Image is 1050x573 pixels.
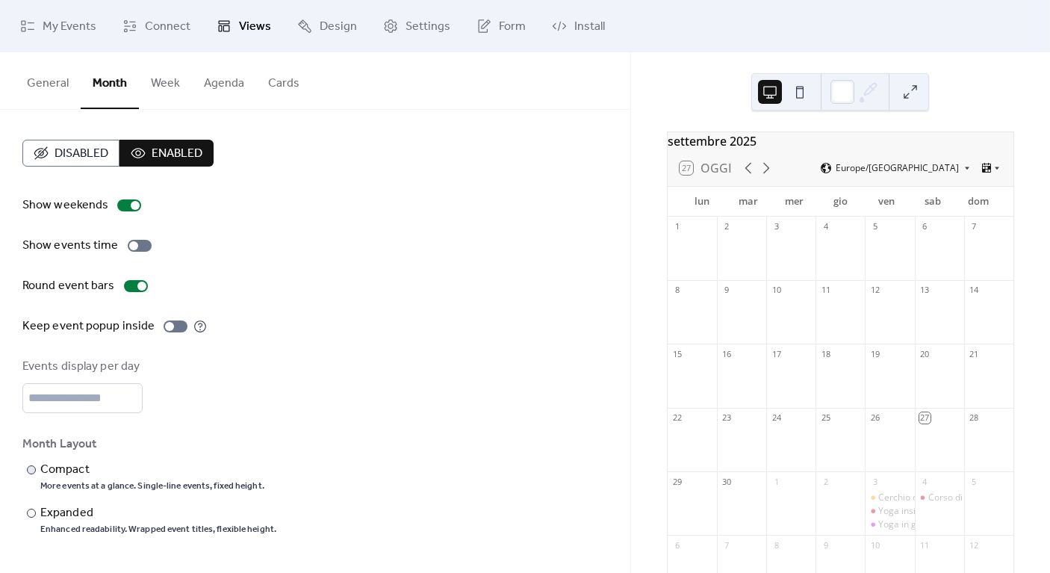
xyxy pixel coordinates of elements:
[672,539,683,551] div: 6
[771,539,782,551] div: 8
[40,461,261,479] div: Compact
[721,285,733,296] div: 9
[119,140,214,167] button: Enabled
[820,539,831,551] div: 9
[22,358,140,376] div: Events display per day
[40,524,276,536] div: Enhanced readability. Wrapped event titles, flexible height.
[40,480,264,492] div: More events at a glance. Single-line events, fixed height.
[541,6,616,46] a: Install
[820,412,831,424] div: 25
[878,518,957,531] div: Yoga in gravidanza
[919,476,931,487] div: 4
[15,52,81,108] button: General
[672,221,683,232] div: 1
[878,492,941,504] div: Cerchio di latte
[139,52,192,108] button: Week
[969,412,980,424] div: 28
[22,237,119,255] div: Show events time
[320,18,357,36] span: Design
[721,476,733,487] div: 30
[820,221,831,232] div: 4
[672,285,683,296] div: 8
[919,221,931,232] div: 6
[969,348,980,359] div: 21
[721,221,733,232] div: 2
[771,476,782,487] div: 1
[22,318,155,335] div: Keep event popup inside
[205,6,282,46] a: Views
[771,221,782,232] div: 3
[919,348,931,359] div: 20
[22,140,119,167] button: Disabled
[668,132,1013,150] div: settembre 2025
[919,412,931,424] div: 27
[969,539,980,551] div: 12
[721,539,733,551] div: 7
[869,476,880,487] div: 3
[22,196,108,214] div: Show weekends
[372,6,462,46] a: Settings
[672,348,683,359] div: 15
[817,187,863,217] div: gio
[820,348,831,359] div: 18
[9,6,108,46] a: My Events
[239,18,271,36] span: Views
[969,221,980,232] div: 7
[869,539,880,551] div: 10
[969,476,980,487] div: 5
[22,436,605,453] div: Month Layout
[865,492,914,504] div: Cerchio di latte
[43,18,96,36] span: My Events
[574,18,605,36] span: Install
[919,539,931,551] div: 11
[771,285,782,296] div: 10
[878,505,1045,518] div: Yoga insieme adulto e bambino 4-7 anni
[111,6,202,46] a: Connect
[81,52,139,109] button: Month
[192,52,256,108] button: Agenda
[820,285,831,296] div: 11
[672,476,683,487] div: 29
[499,18,526,36] span: Form
[22,277,115,295] div: Round event bars
[145,18,190,36] span: Connect
[672,412,683,424] div: 22
[771,412,782,424] div: 24
[820,476,831,487] div: 2
[771,348,782,359] div: 17
[915,492,964,504] div: Corso di disostruzione pediatrica
[863,187,910,217] div: ven
[919,285,931,296] div: 13
[55,145,108,163] span: Disabled
[869,285,880,296] div: 12
[910,187,956,217] div: sab
[869,348,880,359] div: 19
[40,504,273,522] div: Expanded
[721,412,733,424] div: 23
[836,164,959,173] span: Europe/[GEOGRAPHIC_DATA]
[865,518,914,531] div: Yoga in gravidanza
[869,221,880,232] div: 5
[406,18,450,36] span: Settings
[256,52,311,108] button: Cards
[721,348,733,359] div: 16
[869,412,880,424] div: 26
[725,187,771,217] div: mar
[955,187,1001,217] div: dom
[465,6,537,46] a: Form
[969,285,980,296] div: 14
[680,187,726,217] div: lun
[771,187,818,217] div: mer
[286,6,368,46] a: Design
[865,505,914,518] div: Yoga insieme adulto e bambino 4-7 anni
[152,145,202,163] span: Enabled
